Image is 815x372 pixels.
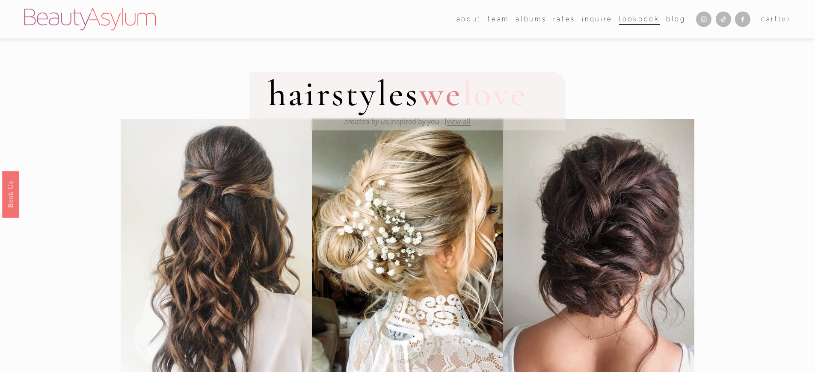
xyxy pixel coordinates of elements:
[696,12,711,27] a: Instagram
[456,14,481,25] span: about
[488,14,509,25] span: team
[488,13,509,25] a: folder dropdown
[344,117,390,126] em: created by us,
[24,8,156,30] img: Beauty Asylum | Bridal Hair &amp; Makeup Charlotte &amp; Atlanta
[582,13,613,25] a: Inquire
[456,13,481,25] a: folder dropdown
[268,76,527,112] h2: hairstyles
[344,117,447,126] span: inspired by you |
[419,72,462,115] span: we
[516,13,546,25] a: albums
[447,117,470,126] a: view all
[761,14,791,25] a: 0 items in cart
[666,13,686,25] a: Blog
[553,13,575,25] a: Rates
[735,12,750,27] a: Facebook
[462,72,528,115] span: love
[2,171,19,218] a: Book Us
[782,15,787,23] span: 0
[716,12,731,27] a: TikTok
[779,15,791,23] span: ( )
[619,13,659,25] a: Lookbook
